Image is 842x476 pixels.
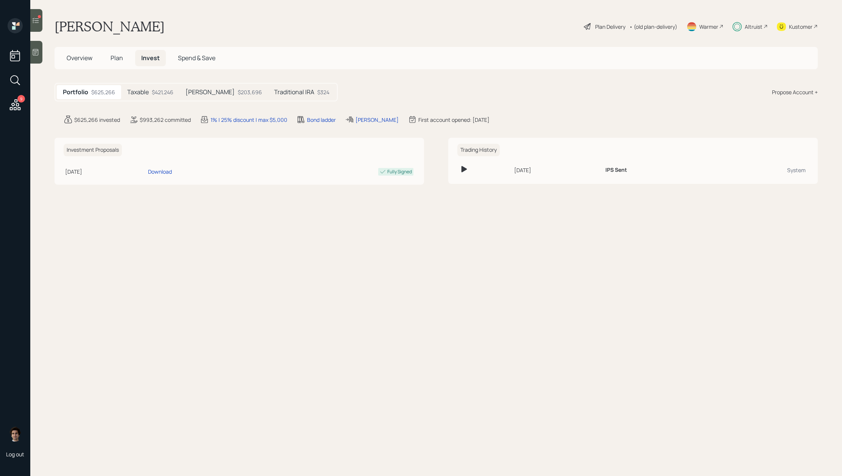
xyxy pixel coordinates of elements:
div: Kustomer [789,23,812,31]
span: Invest [141,54,160,62]
h5: Traditional IRA [274,89,314,96]
h5: Portfolio [63,89,88,96]
h5: [PERSON_NAME] [186,89,235,96]
div: [DATE] [514,166,599,174]
span: Spend & Save [178,54,215,62]
div: $625,266 [91,88,115,96]
div: [DATE] [65,168,145,176]
div: Bond ladder [307,116,336,124]
div: System [714,166,806,174]
div: Warmer [699,23,718,31]
div: $203,696 [238,88,262,96]
h5: Taxable [127,89,149,96]
div: Plan Delivery [595,23,625,31]
div: Fully Signed [387,168,412,175]
div: [PERSON_NAME] [356,116,399,124]
h6: IPS Sent [605,167,627,173]
div: 1% | 25% discount | max $5,000 [210,116,287,124]
div: $421,246 [152,88,173,96]
div: $993,262 committed [140,116,191,124]
div: Propose Account + [772,88,818,96]
h1: [PERSON_NAME] [55,18,165,35]
span: Overview [67,54,92,62]
div: Download [148,168,172,176]
h6: Investment Proposals [64,144,122,156]
div: 9 [17,95,25,103]
div: $324 [317,88,329,96]
div: $625,266 invested [74,116,120,124]
div: First account opened: [DATE] [418,116,490,124]
h6: Trading History [457,144,500,156]
div: • (old plan-delivery) [629,23,677,31]
div: Log out [6,451,24,458]
img: harrison-schaefer-headshot-2.png [8,426,23,442]
span: Plan [111,54,123,62]
div: Altruist [745,23,762,31]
